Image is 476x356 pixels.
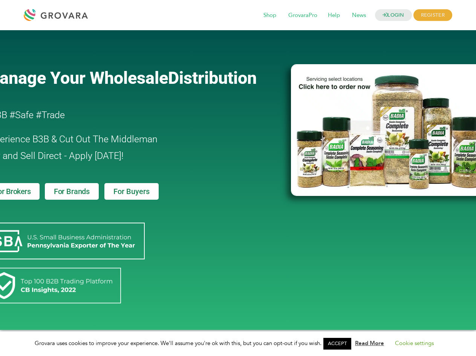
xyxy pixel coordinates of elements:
[413,9,452,21] span: REGISTER
[104,183,159,200] a: For Buyers
[323,8,345,23] span: Help
[323,338,351,350] a: ACCEPT
[347,8,371,23] span: News
[35,339,441,347] span: Grovara uses cookies to improve your experience. We'll assume you're ok with this, but you can op...
[323,11,345,20] a: Help
[45,183,99,200] a: For Brands
[168,68,257,88] span: Distribution
[258,11,282,20] a: Shop
[283,8,323,23] span: GrovaraPro
[54,188,90,195] span: For Brands
[258,8,282,23] span: Shop
[355,339,384,347] a: Read More
[395,339,434,347] a: Cookie settings
[113,188,150,195] span: For Buyers
[375,9,412,21] a: LOGIN
[283,11,323,20] a: GrovaraPro
[347,11,371,20] a: News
